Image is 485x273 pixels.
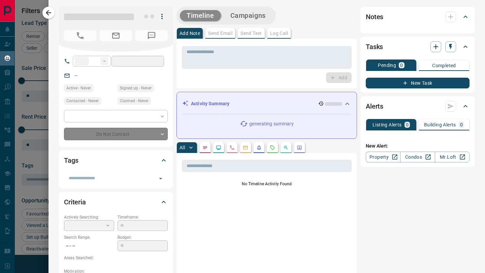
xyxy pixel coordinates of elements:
a: -- [75,73,77,78]
span: No Number [135,30,168,41]
p: Search Range: [64,234,114,240]
svg: Requests [270,145,275,150]
p: generating summary [249,120,293,127]
span: Active - Never [66,85,91,91]
span: Claimed - Never [120,97,149,104]
svg: Listing Alerts [256,145,262,150]
div: Tags [64,152,168,168]
div: Do Not Contact [64,128,168,140]
svg: Emails [243,145,248,150]
svg: Agent Actions [297,145,302,150]
h2: Tasks [366,41,383,52]
button: Open [156,174,165,183]
button: New Task [366,78,470,88]
div: Notes [366,9,470,25]
p: Pending [378,63,396,68]
p: Actively Searching: [64,214,114,220]
p: Budget: [118,234,168,240]
svg: Notes [202,145,208,150]
svg: Opportunities [283,145,289,150]
svg: Lead Browsing Activity [216,145,221,150]
p: 0 [406,122,409,127]
p: All [180,145,185,150]
p: New Alert: [366,143,470,150]
div: Activity Summary [182,97,351,110]
p: Completed [432,63,456,68]
div: Tasks [366,39,470,55]
a: Condos [400,152,435,162]
p: No Timeline Activity Found [182,181,352,187]
p: -- - -- [64,240,114,251]
span: Contacted - Never [66,97,99,104]
h2: Criteria [64,197,86,207]
h2: Alerts [366,101,383,112]
p: Timeframe: [118,214,168,220]
p: Building Alerts [424,122,456,127]
div: Criteria [64,194,168,210]
span: No Email [100,30,132,41]
div: Alerts [366,98,470,114]
h2: Notes [366,11,383,22]
svg: Calls [229,145,235,150]
span: No Number [64,30,96,41]
h2: Tags [64,155,78,166]
a: Property [366,152,400,162]
p: 0 [460,122,463,127]
p: Add Note [180,31,200,36]
button: Timeline [180,10,221,21]
a: Mr.Loft [435,152,470,162]
button: Campaigns [224,10,272,21]
p: Activity Summary [191,100,229,107]
p: Areas Searched: [64,255,168,261]
span: Signed up - Never [120,85,152,91]
p: Listing Alerts [373,122,402,127]
p: 0 [400,63,403,68]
